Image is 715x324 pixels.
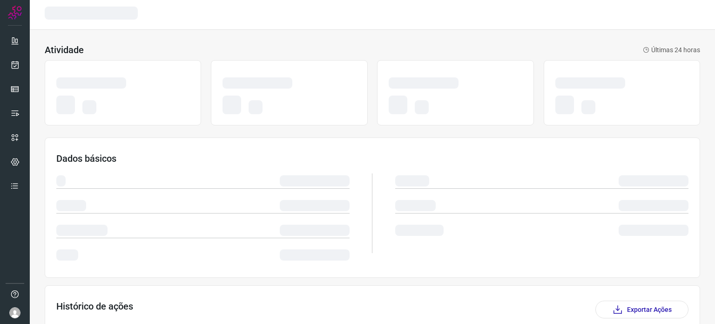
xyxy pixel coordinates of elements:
h3: Atividade [45,44,84,55]
img: Logo [8,6,22,20]
button: Exportar Ações [595,301,688,318]
img: avatar-user-boy.jpg [9,307,20,318]
h3: Dados básicos [56,153,688,164]
h3: Histórico de ações [56,301,133,318]
p: Últimas 24 horas [643,45,700,55]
